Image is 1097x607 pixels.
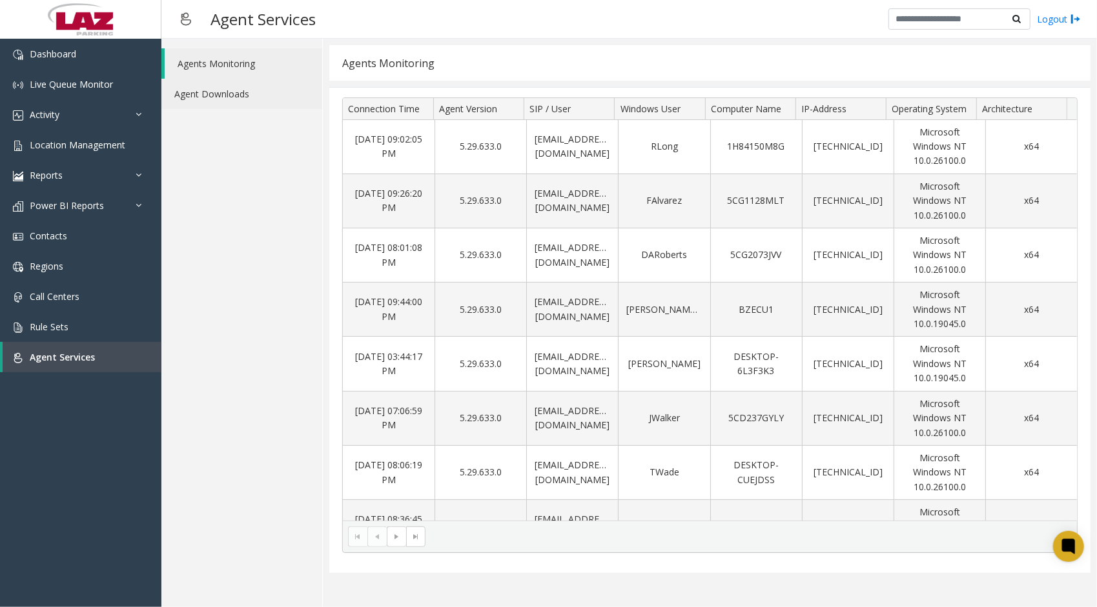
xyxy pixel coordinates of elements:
span: Architecture [982,103,1032,115]
td: Microsoft Windows NT 10.0.26100.0 [894,500,985,554]
td: x64 [985,392,1077,446]
td: 5.29.633.0 [435,120,526,174]
td: 5.29.633.0 [435,446,526,500]
td: x64 [985,120,1077,174]
td: FAlvarez [618,174,710,228]
span: Call Centers [30,290,79,303]
img: logout [1071,12,1081,26]
span: Windows User [620,103,681,115]
td: [DATE] 09:44:00 PM [343,283,435,337]
span: Activity [30,108,59,121]
a: Logout [1037,12,1081,26]
td: 5CG1128MLT [710,174,802,228]
td: [EMAIL_ADDRESS][DOMAIN_NAME] [526,392,618,446]
span: Operating System [892,103,967,115]
td: [EMAIL_ADDRESS][DOMAIN_NAME] [526,500,618,554]
td: BZECU1 [710,283,802,337]
td: x64 [985,283,1077,337]
td: DESKTOP-6L3F3K3 [710,337,802,391]
td: [DATE] 08:06:19 PM [343,446,435,500]
span: Power BI Reports [30,199,104,212]
td: [TECHNICAL_ID] [802,283,894,337]
span: Location Management [30,139,125,151]
td: 5CD241FL7V [710,500,802,554]
span: Go to the next page [392,532,402,542]
span: SIP / User [530,103,571,115]
span: Contacts [30,230,67,242]
img: 'icon' [13,262,23,272]
div: Data table [343,98,1077,521]
td: [PERSON_NAME] [618,337,710,391]
td: [TECHNICAL_ID] [802,500,894,554]
td: DARoberts [618,228,710,283]
a: Agent Services [3,342,161,372]
img: 'icon' [13,292,23,303]
td: [TECHNICAL_ID] [802,392,894,446]
td: x64 [985,174,1077,228]
td: POrtiz [618,500,710,554]
img: 'icon' [13,201,23,212]
span: Computer Name [711,103,781,115]
td: 1H84150M8G [710,120,802,174]
td: Microsoft Windows NT 10.0.26100.0 [894,120,985,174]
span: Agent Version [440,103,498,115]
img: pageIcon [174,3,198,35]
td: 5.29.633.0 [435,337,526,391]
td: Microsoft Windows NT 10.0.19045.0 [894,283,985,337]
span: Go to the next page [387,526,406,547]
td: [EMAIL_ADDRESS][DOMAIN_NAME] [526,120,618,174]
td: RLong [618,120,710,174]
td: 5.29.633.0 [435,174,526,228]
span: IP-Address [801,103,846,115]
td: JWalker [618,392,710,446]
span: Live Queue Monitor [30,78,113,90]
td: Microsoft Windows NT 10.0.19045.0 [894,337,985,391]
td: [TECHNICAL_ID] [802,228,894,283]
img: 'icon' [13,141,23,151]
span: Go to the last page [406,526,425,547]
td: 5.29.633.0 [435,228,526,283]
span: Rule Sets [30,321,68,333]
td: x64 [985,228,1077,283]
td: Microsoft Windows NT 10.0.26100.0 [894,174,985,228]
h3: Agent Services [204,3,322,35]
img: 'icon' [13,353,23,363]
td: x64 [985,337,1077,391]
td: 5CG2073JVV [710,228,802,283]
td: DESKTOP-CUEJDSS [710,446,802,500]
td: [TECHNICAL_ID] [802,120,894,174]
td: x64 [985,500,1077,554]
td: [DATE] 08:36:45 PM [343,500,435,554]
a: Agent Downloads [161,79,322,109]
td: [EMAIL_ADDRESS][DOMAIN_NAME] [526,174,618,228]
td: [EMAIL_ADDRESS][DOMAIN_NAME] [526,283,618,337]
img: 'icon' [13,232,23,242]
td: [TECHNICAL_ID] [802,337,894,391]
span: Dashboard [30,48,76,60]
td: [EMAIL_ADDRESS][DOMAIN_NAME] [526,337,618,391]
td: [EMAIL_ADDRESS][DOMAIN_NAME] [526,228,618,283]
td: 5.29.633.0 [435,500,526,554]
span: Regions [30,260,63,272]
td: 5.29.633.0 [435,283,526,337]
td: [DATE] 03:44:17 PM [343,337,435,391]
span: Reports [30,169,63,181]
img: 'icon' [13,110,23,121]
td: [DATE] 09:26:20 PM [343,174,435,228]
img: 'icon' [13,171,23,181]
td: 5.29.633.0 [435,392,526,446]
span: Agent Services [30,351,95,363]
img: 'icon' [13,323,23,333]
div: Agents Monitoring [342,55,435,72]
td: TWade [618,446,710,500]
td: [PERSON_NAME].Faux [618,283,710,337]
span: Go to the last page [411,532,421,542]
img: 'icon' [13,50,23,60]
img: 'icon' [13,80,23,90]
td: 5CD237GYLY [710,392,802,446]
td: x64 [985,446,1077,500]
td: Microsoft Windows NT 10.0.26100.0 [894,392,985,446]
td: Microsoft Windows NT 10.0.26100.0 [894,228,985,283]
td: [DATE] 08:01:08 PM [343,228,435,283]
td: [DATE] 09:02:05 PM [343,120,435,174]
